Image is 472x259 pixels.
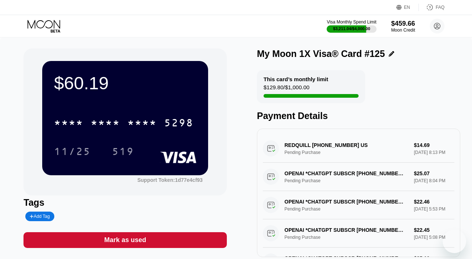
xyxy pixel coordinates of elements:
div: $60.19 [54,73,196,93]
div: $3,211.04 / $4,000.00 [333,26,370,31]
div: Mark as used [23,232,227,248]
div: 11/25 [54,147,91,158]
div: Visa Monthly Spend Limit$3,211.04/$4,000.00 [327,19,376,33]
div: Support Token: 1d77e4cf93 [137,177,203,183]
div: Moon Credit [391,28,415,33]
div: Mark as used [104,236,146,244]
div: EN [396,4,419,11]
div: Add Tag [30,214,50,219]
div: Support Token:1d77e4cf93 [137,177,203,183]
div: 519 [112,147,134,158]
div: Add Tag [25,212,54,221]
div: 5298 [164,118,193,130]
div: 519 [106,142,139,161]
div: $459.66Moon Credit [391,20,415,33]
div: EN [404,5,410,10]
div: $129.80 / $1,000.00 [264,84,309,94]
div: FAQ [436,5,444,10]
div: FAQ [419,4,444,11]
div: Payment Details [257,111,460,121]
div: My Moon 1X Visa® Card #125 [257,48,385,59]
div: Visa Monthly Spend Limit [327,19,376,25]
iframe: Кнопка запуска окна обмена сообщениями [443,230,466,253]
div: This card’s monthly limit [264,76,328,82]
div: 11/25 [48,142,96,161]
div: $459.66 [391,20,415,28]
div: Tags [23,197,227,208]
